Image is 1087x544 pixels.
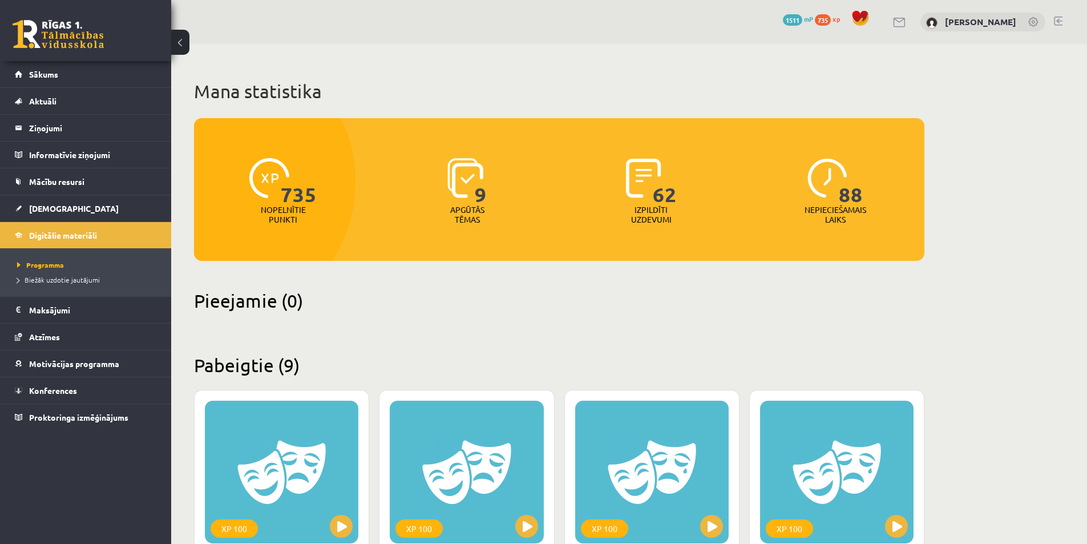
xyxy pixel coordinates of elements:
p: Nopelnītie punkti [261,205,306,224]
span: Digitālie materiāli [29,230,97,240]
span: 735 [281,158,317,205]
a: Programma [17,260,160,270]
a: Motivācijas programma [15,350,157,377]
span: Programma [17,260,64,269]
span: 62 [653,158,677,205]
img: Eduards Mārcis Ulmanis [926,17,938,29]
p: Apgūtās tēmas [445,205,490,224]
span: Atzīmes [29,332,60,342]
legend: Maksājumi [29,297,157,323]
div: XP 100 [395,519,443,538]
span: 88 [839,158,863,205]
img: icon-learned-topics-4a711ccc23c960034f471b6e78daf4a3bad4a20eaf4de84257b87e66633f6470.svg [447,158,483,198]
a: [DEMOGRAPHIC_DATA] [15,195,157,221]
p: Izpildīti uzdevumi [629,205,673,224]
a: Maksājumi [15,297,157,323]
div: XP 100 [211,519,258,538]
span: Mācību resursi [29,176,84,187]
h2: Pabeigtie (9) [194,354,924,376]
a: Proktoringa izmēģinājums [15,404,157,430]
a: [PERSON_NAME] [945,16,1016,27]
span: 735 [815,14,831,26]
span: 9 [475,158,487,205]
a: Ziņojumi [15,115,157,141]
div: XP 100 [581,519,628,538]
a: 1511 mP [783,14,813,23]
span: Konferences [29,385,77,396]
a: 735 xp [815,14,846,23]
img: icon-xp-0682a9bc20223a9ccc6f5883a126b849a74cddfe5390d2b41b4391c66f2066e7.svg [249,158,289,198]
legend: Informatīvie ziņojumi [29,142,157,168]
span: Sākums [29,69,58,79]
span: Aktuāli [29,96,56,106]
img: icon-completed-tasks-ad58ae20a441b2904462921112bc710f1caf180af7a3daa7317a5a94f2d26646.svg [626,158,661,198]
h1: Mana statistika [194,80,924,103]
a: Digitālie materiāli [15,222,157,248]
a: Atzīmes [15,324,157,350]
a: Aktuāli [15,88,157,114]
a: Mācību resursi [15,168,157,195]
a: Biežāk uzdotie jautājumi [17,275,160,285]
span: mP [804,14,813,23]
span: Motivācijas programma [29,358,119,369]
span: xp [833,14,840,23]
span: [DEMOGRAPHIC_DATA] [29,203,119,213]
a: Informatīvie ziņojumi [15,142,157,168]
span: 1511 [783,14,802,26]
img: icon-clock-7be60019b62300814b6bd22b8e044499b485619524d84068768e800edab66f18.svg [807,158,847,198]
a: Konferences [15,377,157,404]
a: Rīgas 1. Tālmācības vidusskola [13,20,104,49]
span: Proktoringa izmēģinājums [29,412,128,422]
p: Nepieciešamais laiks [805,205,866,224]
div: XP 100 [766,519,813,538]
legend: Ziņojumi [29,115,157,141]
a: Sākums [15,61,157,87]
span: Biežāk uzdotie jautājumi [17,275,100,284]
h2: Pieejamie (0) [194,289,924,312]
